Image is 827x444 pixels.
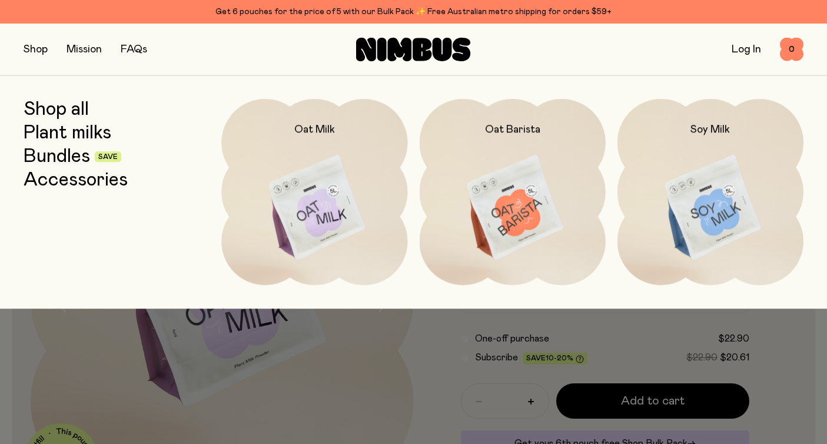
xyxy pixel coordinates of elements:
h2: Oat Milk [294,122,335,137]
a: Bundles [24,146,90,167]
a: FAQs [121,44,147,55]
a: Accessories [24,170,128,191]
a: Oat Milk [221,99,407,285]
div: Get 6 pouches for the price of 5 with our Bulk Pack ✨ Free Australian metro shipping for orders $59+ [24,5,803,19]
a: Soy Milk [617,99,803,285]
span: Save [98,154,118,161]
a: Mission [67,44,102,55]
a: Log In [732,44,761,55]
a: Plant milks [24,122,111,144]
h2: Soy Milk [690,122,730,137]
a: Oat Barista [420,99,606,285]
button: 0 [780,38,803,61]
h2: Oat Barista [485,122,540,137]
a: Shop all [24,99,89,120]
